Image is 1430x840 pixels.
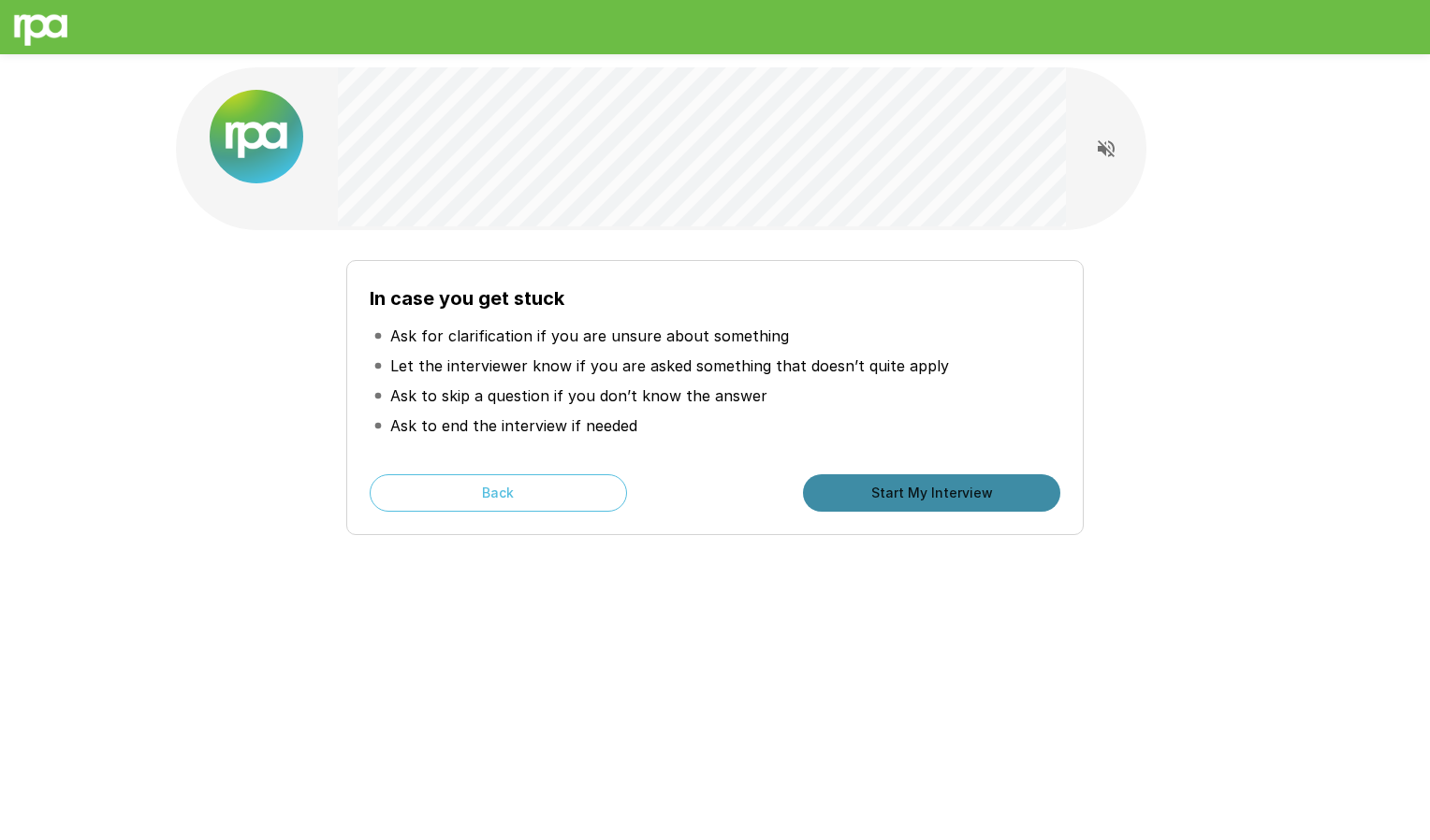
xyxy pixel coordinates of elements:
button: Back [370,474,627,512]
p: Ask to end the interview if needed [390,414,637,437]
p: Ask for clarification if you are unsure about something [390,325,789,347]
button: Start My Interview [803,474,1060,512]
b: In case you get stuck [370,287,564,310]
p: Let the interviewer know if you are asked something that doesn’t quite apply [390,355,949,377]
img: new%2520logo%2520(1).png [210,90,303,183]
p: Ask to skip a question if you don’t know the answer [390,384,767,407]
button: Read questions aloud [1087,130,1125,167]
